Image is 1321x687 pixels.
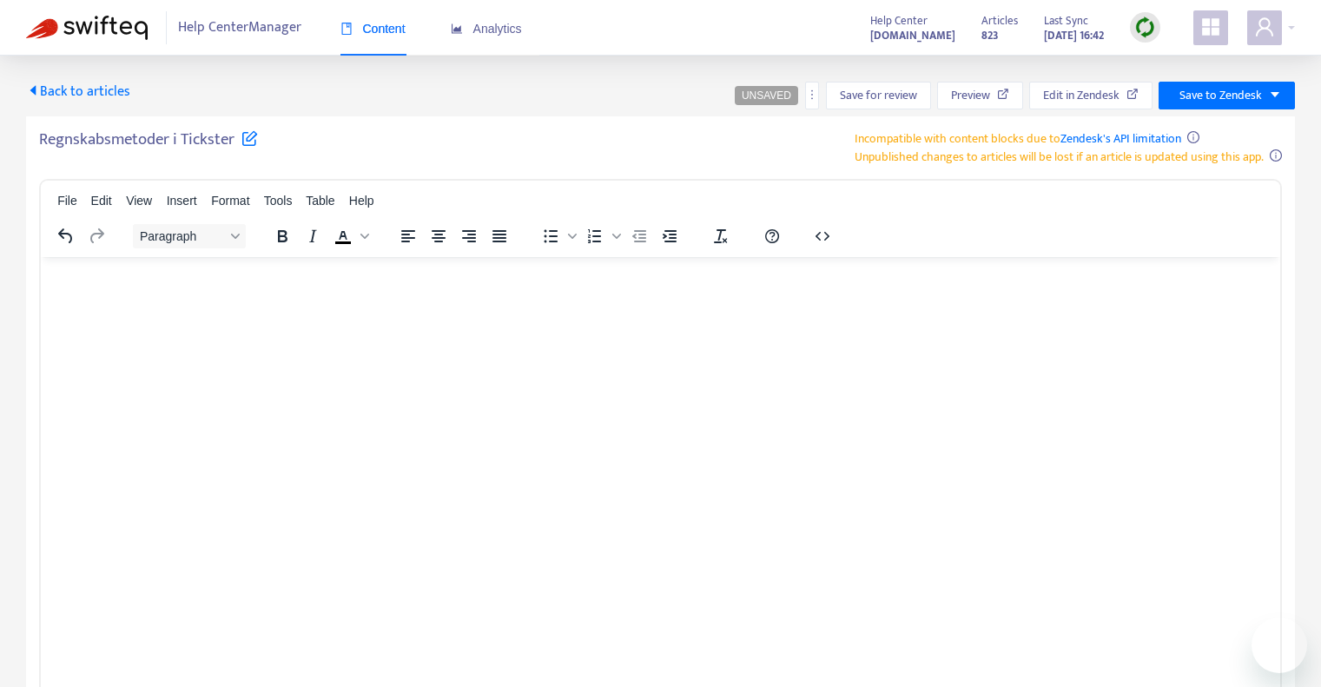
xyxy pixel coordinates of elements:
button: Preview [937,82,1023,109]
div: Bullet list [536,224,579,248]
span: Back to articles [26,80,130,103]
button: Undo [51,224,81,248]
button: Align center [424,224,453,248]
strong: [DOMAIN_NAME] [870,26,955,45]
button: Align left [393,224,423,248]
span: Tools [264,194,293,208]
span: Analytics [451,22,522,36]
span: UNSAVED [742,89,791,102]
button: more [805,82,819,109]
button: Justify [485,224,514,248]
button: Bold [268,224,297,248]
span: Help Center Manager [178,11,301,44]
span: Format [211,194,249,208]
span: Insert [167,194,197,208]
img: sync.dc5367851b00ba804db3.png [1134,17,1156,38]
div: Text color Black [328,224,372,248]
span: File [57,194,77,208]
span: info-circle [1270,149,1282,162]
button: Align right [454,224,484,248]
span: Save for review [840,86,917,105]
div: Numbered list [580,224,624,248]
span: Edit in Zendesk [1043,86,1120,105]
span: View [126,194,152,208]
span: info-circle [1187,131,1199,143]
span: more [806,89,818,101]
span: user [1254,17,1275,37]
span: book [340,23,353,35]
button: Block Paragraph [133,224,246,248]
span: Help Center [870,11,928,30]
span: Incompatible with content blocks due to [855,129,1181,149]
span: appstore [1200,17,1221,37]
span: Preview [951,86,990,105]
h5: Regnskabsmetoder i Tickster [39,129,258,160]
span: Paragraph [140,229,225,243]
button: Decrease indent [624,224,654,248]
strong: [DATE] 16:42 [1044,26,1104,45]
span: Edit [91,194,112,208]
span: Table [306,194,334,208]
a: [DOMAIN_NAME] [870,25,955,45]
span: Content [340,22,406,36]
iframe: Knap til at åbne messaging-vindue [1252,618,1307,673]
button: Help [757,224,787,248]
button: Edit in Zendesk [1029,82,1153,109]
span: Help [349,194,374,208]
span: caret-left [26,83,40,97]
button: Italic [298,224,327,248]
button: Redo [82,224,111,248]
span: Last Sync [1044,11,1088,30]
span: area-chart [451,23,463,35]
button: Save for review [826,82,931,109]
button: Save to Zendeskcaret-down [1159,82,1295,109]
a: Zendesk's API limitation [1060,129,1181,149]
strong: 823 [981,26,999,45]
img: Swifteq [26,16,148,40]
span: caret-down [1269,89,1281,101]
button: Increase indent [655,224,684,248]
span: Articles [981,11,1018,30]
span: Save to Zendesk [1179,86,1262,105]
button: Clear formatting [706,224,736,248]
span: Unpublished changes to articles will be lost if an article is updated using this app. [855,147,1264,167]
